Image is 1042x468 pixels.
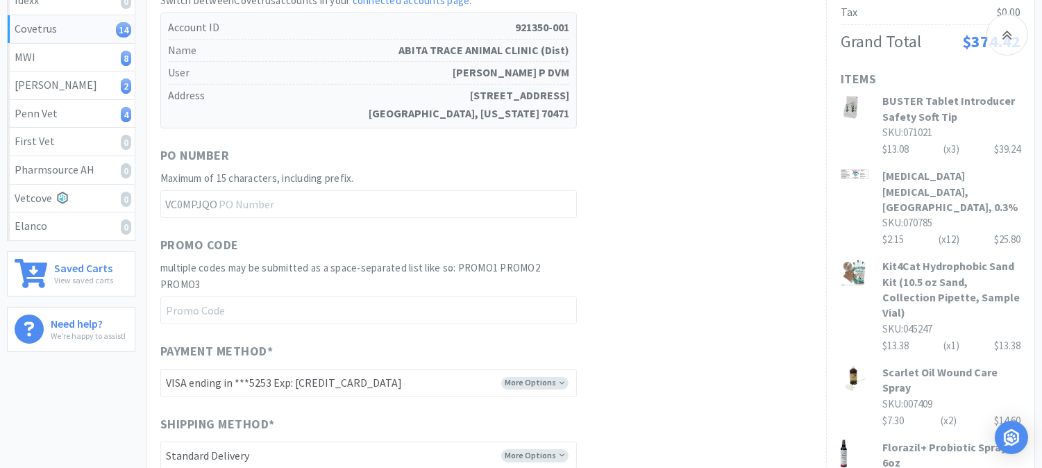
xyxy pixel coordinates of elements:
div: Pharmsource AH [15,161,128,179]
a: Elanco0 [8,212,135,240]
h3: BUSTER Tablet Introducer Safety Soft Tip [882,93,1020,124]
div: (x 2 ) [941,412,957,429]
i: 8 [121,51,131,66]
span: Promo Code [160,235,239,256]
a: First Vet0 [8,128,135,156]
a: Pharmsource AH0 [8,156,135,185]
img: 958ffd4ad7f147febef31e00bcb80033_35198.png [841,258,868,286]
div: $14.60 [994,412,1020,429]
strong: [STREET_ADDRESS] [GEOGRAPHIC_DATA], [US_STATE] 70471 [369,87,569,122]
h3: Scarlet Oil Wound Care Spray [882,365,1020,396]
div: $13.38 [994,337,1020,354]
h5: User [168,62,569,85]
h6: Saved Carts [54,259,113,274]
h5: Address [168,85,569,124]
strong: ABITA TRACE ANIMAL CLINIC (Dist) [398,42,569,60]
span: PO Number [160,146,230,166]
span: Shipping Method * [160,415,275,435]
div: Penn Vet [15,105,128,123]
span: SKU: 045247 [882,322,932,335]
input: Promo Code [160,296,577,324]
div: $13.08 [882,141,1020,158]
span: VC0MPJQO [160,191,220,217]
input: PO Number [160,190,577,218]
h6: Need help? [51,315,126,329]
i: 4 [121,107,131,122]
div: $25.80 [994,231,1020,248]
div: Tax [841,3,857,22]
h3: [MEDICAL_DATA] [MEDICAL_DATA], [GEOGRAPHIC_DATA], 0.3% [882,168,1020,215]
a: Covetrus14 [8,15,135,44]
h1: Items [841,69,1020,90]
div: Covetrus [15,20,128,38]
div: [PERSON_NAME] [15,76,128,94]
h5: Name [168,40,569,62]
span: SKU: 007409 [882,397,932,410]
i: 14 [116,22,131,37]
i: 2 [121,78,131,94]
span: $0.00 [997,5,1020,19]
div: MWI [15,49,128,67]
span: multiple codes may be submitted as a space-separated list like so: PROMO1 PROMO2 PROMO3 [160,261,540,291]
div: (x 12 ) [939,231,959,248]
a: MWI8 [8,44,135,72]
a: Penn Vet4 [8,100,135,128]
span: Payment Method * [160,342,274,362]
span: Maximum of 15 characters, including prefix. [160,172,354,185]
a: Vetcove0 [8,185,135,213]
div: $7.30 [882,412,1020,429]
a: Saved CartsView saved carts [7,251,135,296]
div: $39.24 [994,141,1020,158]
div: Grand Total [841,28,921,55]
i: 0 [121,192,131,207]
img: c0ccdded0de4438499eb41697d571216_35128.png [841,440,847,467]
div: (x 1 ) [943,337,959,354]
span: $374.42 [962,31,1020,52]
h3: Kit4Cat Hydrophobic Sand Kit (10.5 oz Sand, Collection Pipette, Sample Vial) [882,258,1020,321]
img: 7c6cefd1e1e549569ecb6cdd82739a1d_351122.png [841,93,862,121]
i: 0 [121,135,131,150]
div: Vetcove [15,190,128,208]
i: 0 [121,219,131,235]
div: Elanco [15,217,128,235]
h5: Account ID [168,17,569,40]
p: We're happy to assist! [51,329,126,342]
div: First Vet [15,133,128,151]
span: SKU: 071021 [882,126,932,139]
img: 1983111882ad45f686149bef04e7895f_20674.png [841,365,868,392]
div: (x 3 ) [943,141,959,158]
div: $2.15 [882,231,1020,248]
img: 046ffeb4b2dc4ae897b5d67ad66a299e_328930.png [841,169,868,180]
strong: 921350-001 [515,19,569,37]
span: SKU: 070785 [882,216,932,229]
a: [PERSON_NAME]2 [8,72,135,100]
div: Open Intercom Messenger [995,421,1028,454]
i: 0 [121,163,131,178]
p: View saved carts [54,274,113,287]
div: $13.38 [882,337,1020,354]
strong: [PERSON_NAME] P DVM [453,64,569,82]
